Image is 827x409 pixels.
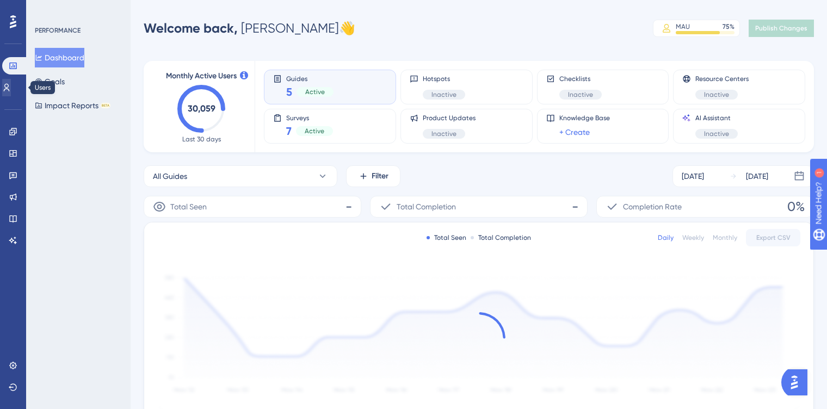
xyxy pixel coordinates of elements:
[153,170,187,183] span: All Guides
[76,5,79,14] div: 1
[704,90,729,99] span: Inactive
[755,24,807,33] span: Publish Changes
[305,88,325,96] span: Active
[427,233,466,242] div: Total Seen
[35,72,65,91] button: Goals
[305,127,324,135] span: Active
[286,75,334,82] span: Guides
[35,48,84,67] button: Dashboard
[188,103,215,114] text: 30,059
[568,90,593,99] span: Inactive
[286,84,292,100] span: 5
[704,129,729,138] span: Inactive
[723,22,735,31] div: 75 %
[166,70,237,83] span: Monthly Active Users
[35,96,110,115] button: Impact ReportsBETA
[101,103,110,108] div: BETA
[423,114,476,122] span: Product Updates
[572,198,578,215] span: -
[471,233,531,242] div: Total Completion
[682,170,704,183] div: [DATE]
[695,114,738,122] span: AI Assistant
[559,126,590,139] a: + Create
[397,200,456,213] span: Total Completion
[658,233,674,242] div: Daily
[431,90,456,99] span: Inactive
[781,366,814,399] iframe: UserGuiding AI Assistant Launcher
[713,233,737,242] div: Monthly
[372,170,388,183] span: Filter
[170,200,207,213] span: Total Seen
[345,198,352,215] span: -
[431,129,456,138] span: Inactive
[559,75,602,83] span: Checklists
[746,170,768,183] div: [DATE]
[35,26,81,35] div: PERFORMANCE
[695,75,749,83] span: Resource Centers
[286,114,333,121] span: Surveys
[559,114,610,122] span: Knowledge Base
[144,20,355,37] div: [PERSON_NAME] 👋
[286,123,292,139] span: 7
[182,135,221,144] span: Last 30 days
[746,229,800,246] button: Export CSV
[423,75,465,83] span: Hotspots
[756,233,791,242] span: Export CSV
[346,165,400,187] button: Filter
[682,233,704,242] div: Weekly
[26,3,68,16] span: Need Help?
[623,200,682,213] span: Completion Rate
[676,22,690,31] div: MAU
[144,20,238,36] span: Welcome back,
[749,20,814,37] button: Publish Changes
[144,165,337,187] button: All Guides
[787,198,805,215] span: 0%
